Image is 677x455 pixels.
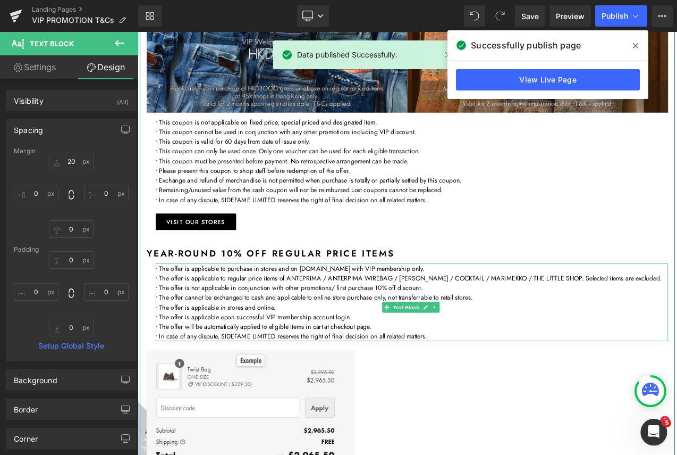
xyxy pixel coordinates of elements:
[21,125,632,137] p: • This coupon is valid for 60 days from date of issue only.
[84,185,129,202] input: 0
[21,113,632,125] p: • This coupon cannot be used in conjunction with any other promotions including VIP discount.
[49,319,94,336] input: 0
[34,223,105,230] span: visit our stores
[489,5,511,27] button: Redo
[21,345,632,357] p: • The offer will be automatically applied to eligible items in cart at checkout page.
[21,171,386,183] span: • Exchange and refund of merchandise is not permitted when purchase is totally or partially settl...
[21,299,632,311] p: • The offer is not applicable in conjunction with other promotions/ first purchase 10% off discount.
[84,283,129,301] input: 0
[14,399,38,414] div: Border
[21,311,632,322] p: • The offer cannot be exchanged to cash and applicable to online store purchase only, not transfe...
[49,153,94,170] input: 0
[30,39,74,48] span: Text Block
[21,288,632,300] p: • The offer is applicable to regular price items of ANTEPRIMA / ANTERPIMA WIREBAG / [PERSON_NAME]...
[595,5,647,27] button: Publish
[641,419,666,444] iframe: Intercom live chat
[464,5,485,27] button: Undo
[49,251,94,269] input: 0
[21,183,632,194] p: • Remaining/unused value from the cash coupon will not be reimbursed.
[14,120,43,135] div: Spacing
[14,370,57,385] div: Background
[297,49,397,61] span: Data published Successfully.
[138,5,162,27] a: New Library
[21,276,632,288] p: • The offer is applicable to purchase in stores and on [DOMAIN_NAME] with VIP membership only.
[349,322,360,335] a: Expand / Collapse
[21,136,632,148] p: • This coupon can only be used once. Only one voucher can be used for each eligible transaction.
[651,5,673,27] button: More
[117,90,129,108] div: (All)
[14,246,129,253] div: Padding
[21,194,632,206] p: • In case of any dispute, SIDEFAME LIMITED reserves the right of final decision on all related ma...
[663,419,671,427] span: 5
[14,185,58,202] input: 0
[549,5,591,27] a: Preview
[14,283,58,301] input: 0
[21,102,285,113] span: • This coupon is not applicable on fixed price, special priced and designated item.
[21,148,323,159] span: • This coupon must be presented before payment. No retrospective arrangement can be made.
[521,11,539,22] span: Save
[21,357,632,369] p: • In case of any dispute, SIDEFAME LIMITED reserves the right of final decision on all related ma...
[302,322,337,335] span: Text Block
[14,90,44,105] div: Visibility
[11,258,632,271] h1: year-round 10% off regular price items
[556,11,585,22] span: Preview
[471,39,581,52] span: Successfully publish page
[21,217,117,236] a: visit our stores
[602,12,628,20] span: Publish
[255,183,363,194] span: Lost coupons cannot be replaced.
[14,342,129,350] a: Setup Global Style
[456,69,640,90] a: View Live Page
[21,334,632,346] p: • The offer is applicable upon successful VIP membership account login.
[32,16,114,24] span: VIP PROMOTION T&Cs
[14,428,38,443] div: Corner
[32,5,138,14] a: Landing Pages
[21,160,253,171] span: • Please present this coupon to shop staff before redemption of the offer.
[71,55,140,79] a: Design
[49,220,94,238] input: 0
[14,147,129,155] div: Margin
